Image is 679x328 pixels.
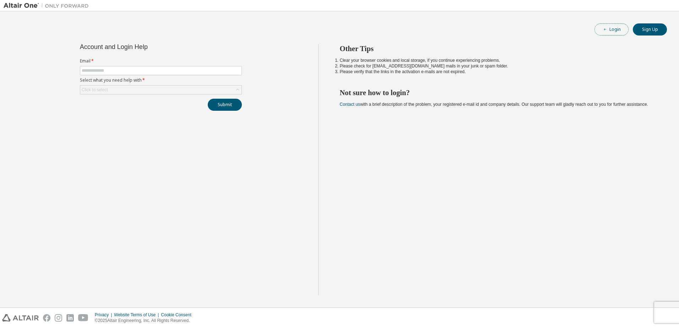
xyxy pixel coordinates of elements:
[80,44,210,50] div: Account and Login Help
[80,58,242,64] label: Email
[95,318,196,324] p: © 2025 Altair Engineering, Inc. All Rights Reserved.
[4,2,92,9] img: Altair One
[340,44,654,53] h2: Other Tips
[161,312,195,318] div: Cookie Consent
[55,314,62,322] img: instagram.svg
[594,23,629,35] button: Login
[78,314,88,322] img: youtube.svg
[95,312,114,318] div: Privacy
[114,312,161,318] div: Website Terms of Use
[2,314,39,322] img: altair_logo.svg
[340,69,654,75] li: Please verify that the links in the activation e-mails are not expired.
[82,87,108,93] div: Click to select
[43,314,50,322] img: facebook.svg
[340,102,648,107] span: with a brief description of the problem, your registered e-mail id and company details. Our suppo...
[340,63,654,69] li: Please check for [EMAIL_ADDRESS][DOMAIN_NAME] mails in your junk or spam folder.
[340,102,360,107] a: Contact us
[66,314,74,322] img: linkedin.svg
[208,99,242,111] button: Submit
[340,88,654,97] h2: Not sure how to login?
[340,58,654,63] li: Clear your browser cookies and local storage, if you continue experiencing problems.
[80,86,241,94] div: Click to select
[633,23,667,35] button: Sign Up
[80,77,242,83] label: Select what you need help with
